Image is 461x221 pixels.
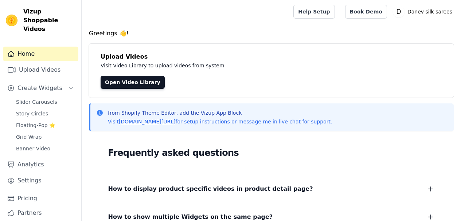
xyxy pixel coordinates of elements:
span: Grid Wrap [16,133,42,141]
a: Book Demo [345,5,387,19]
button: Create Widgets [3,81,78,95]
p: Visit Video Library to upload videos from system [101,61,427,70]
a: Story Circles [12,108,78,119]
a: Open Video Library [101,76,165,89]
a: Help Setup [293,5,335,19]
a: Home [3,47,78,61]
h4: Upload Videos [101,52,442,61]
span: Story Circles [16,110,48,117]
span: Vizup Shoppable Videos [23,7,75,33]
a: [DOMAIN_NAME][URL] [119,119,176,125]
a: Upload Videos [3,63,78,77]
p: Danev silk sarees [405,5,455,18]
p: from Shopify Theme Editor, add the Vizup App Block [108,109,332,117]
span: How to display product specific videos in product detail page? [108,184,313,194]
img: Vizup [6,15,17,26]
h2: Frequently asked questions [108,146,435,160]
a: Floating-Pop ⭐ [12,120,78,130]
button: D Danev silk sarees [393,5,455,18]
span: Create Widgets [17,84,62,92]
h4: Greetings 👋! [89,29,454,38]
a: Settings [3,173,78,188]
span: Slider Carousels [16,98,57,106]
span: Floating-Pop ⭐ [16,122,55,129]
button: How to display product specific videos in product detail page? [108,184,435,194]
a: Banner Video [12,143,78,154]
a: Grid Wrap [12,132,78,142]
a: Analytics [3,157,78,172]
a: Partners [3,206,78,220]
text: D [396,8,401,15]
p: Visit for setup instructions or message me in live chat for support. [108,118,332,125]
a: Slider Carousels [12,97,78,107]
span: Banner Video [16,145,50,152]
a: Pricing [3,191,78,206]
